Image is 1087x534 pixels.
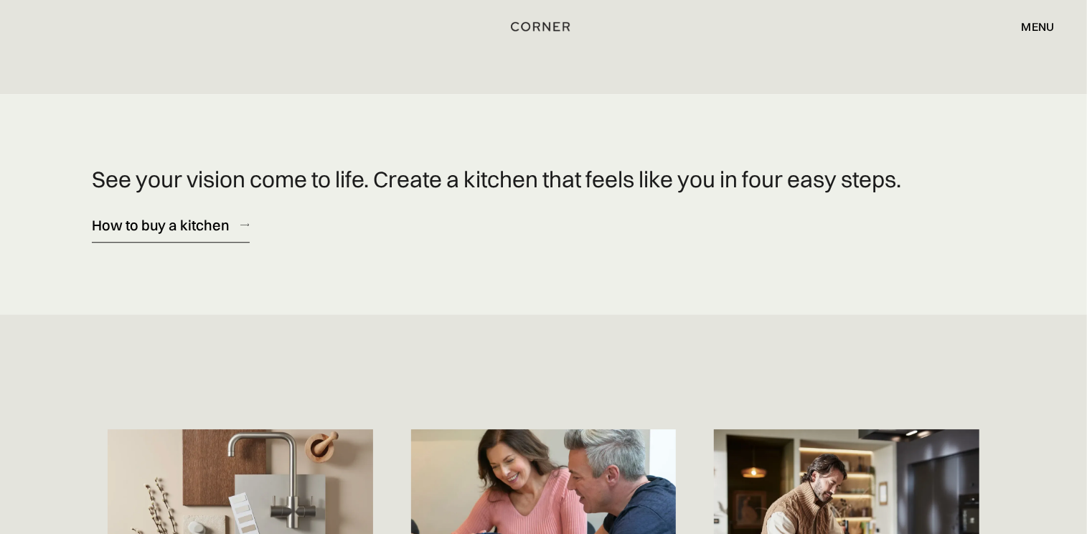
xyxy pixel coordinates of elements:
[92,215,230,235] div: How to buy a kitchen
[1022,21,1055,32] div: menu
[92,207,250,243] a: How to buy a kitchen
[92,166,995,193] p: See your vision come to life. Create a kitchen that feels like you in four easy steps.
[1007,14,1055,39] div: menu
[504,17,584,36] a: home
